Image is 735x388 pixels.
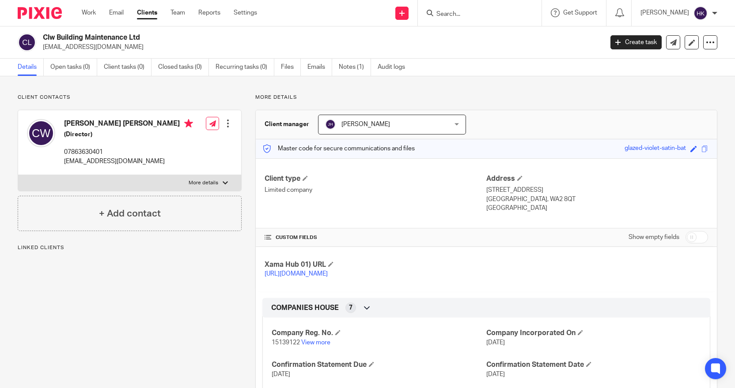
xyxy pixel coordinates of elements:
img: svg%3E [693,6,708,20]
a: Team [170,8,185,17]
h4: [PERSON_NAME] [PERSON_NAME] [64,119,193,130]
p: Linked clients [18,244,242,251]
a: Open tasks (0) [50,59,97,76]
span: 7 [349,303,352,312]
a: Clients [137,8,157,17]
img: svg%3E [325,119,336,130]
p: Client contacts [18,94,242,101]
a: [URL][DOMAIN_NAME] [265,271,328,277]
a: Audit logs [378,59,412,76]
p: [EMAIL_ADDRESS][DOMAIN_NAME] [64,157,193,166]
p: More details [189,179,218,187]
a: Email [109,8,124,17]
p: [GEOGRAPHIC_DATA], WA2 8QT [486,195,708,204]
span: [DATE] [486,371,505,377]
h4: Confirmation Statement Due [272,360,486,369]
img: svg%3E [27,119,55,147]
h4: Address [486,174,708,183]
span: 15139122 [272,339,300,346]
a: Details [18,59,44,76]
h2: Clw Building Maintenance Ltd [43,33,486,42]
a: View more [301,339,330,346]
h5: (Director) [64,130,193,139]
a: Notes (1) [339,59,371,76]
label: Show empty fields [629,233,679,242]
i: Primary [184,119,193,128]
a: Settings [234,8,257,17]
p: 07863630401 [64,148,193,157]
span: [DATE] [486,339,505,346]
h4: Confirmation Statement Date [486,360,701,369]
a: Client tasks (0) [104,59,152,76]
a: Reports [198,8,220,17]
p: More details [255,94,717,101]
span: Get Support [563,10,597,16]
h4: CUSTOM FIELDS [265,234,486,241]
h4: Client type [265,174,486,183]
h3: Client manager [265,120,309,129]
h4: Company Reg. No. [272,328,486,338]
input: Search [436,11,515,19]
p: [GEOGRAPHIC_DATA] [486,204,708,213]
a: Recurring tasks (0) [216,59,274,76]
a: Create task [610,35,662,49]
span: [DATE] [272,371,290,377]
img: svg%3E [18,33,36,52]
img: Pixie [18,7,62,19]
div: glazed-violet-satin-bat [625,144,686,154]
p: [PERSON_NAME] [640,8,689,17]
p: [EMAIL_ADDRESS][DOMAIN_NAME] [43,43,597,52]
p: Limited company [265,186,486,194]
a: Files [281,59,301,76]
h4: Xama Hub 01) URL [265,260,486,269]
h4: Company Incorporated On [486,328,701,338]
h4: + Add contact [99,207,161,220]
a: Emails [307,59,332,76]
p: Master code for secure communications and files [262,144,415,153]
p: [STREET_ADDRESS] [486,186,708,194]
a: Work [82,8,96,17]
a: Closed tasks (0) [158,59,209,76]
span: [PERSON_NAME] [341,121,390,127]
span: COMPANIES HOUSE [271,303,339,313]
